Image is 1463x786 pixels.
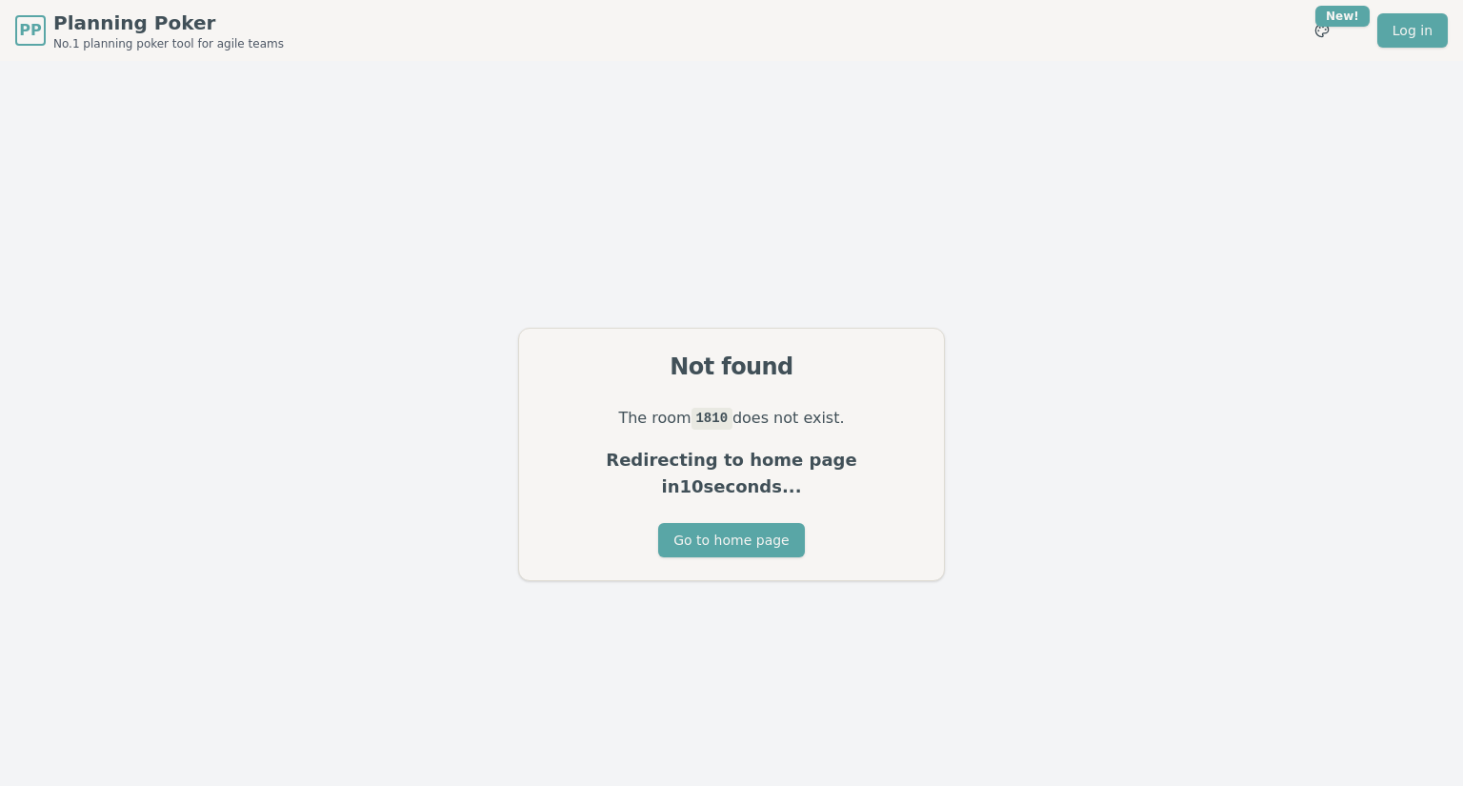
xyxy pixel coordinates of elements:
p: The room does not exist. [542,405,921,432]
a: PPPlanning PokerNo.1 planning poker tool for agile teams [15,10,284,51]
span: PP [19,19,41,42]
button: New! [1305,13,1339,48]
span: Planning Poker [53,10,284,36]
div: Not found [542,352,921,382]
button: Go to home page [658,523,804,557]
code: 1810 [691,408,732,429]
p: Redirecting to home page in 10 seconds... [542,447,921,500]
div: New! [1315,6,1370,27]
a: Log in [1377,13,1448,48]
span: No.1 planning poker tool for agile teams [53,36,284,51]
